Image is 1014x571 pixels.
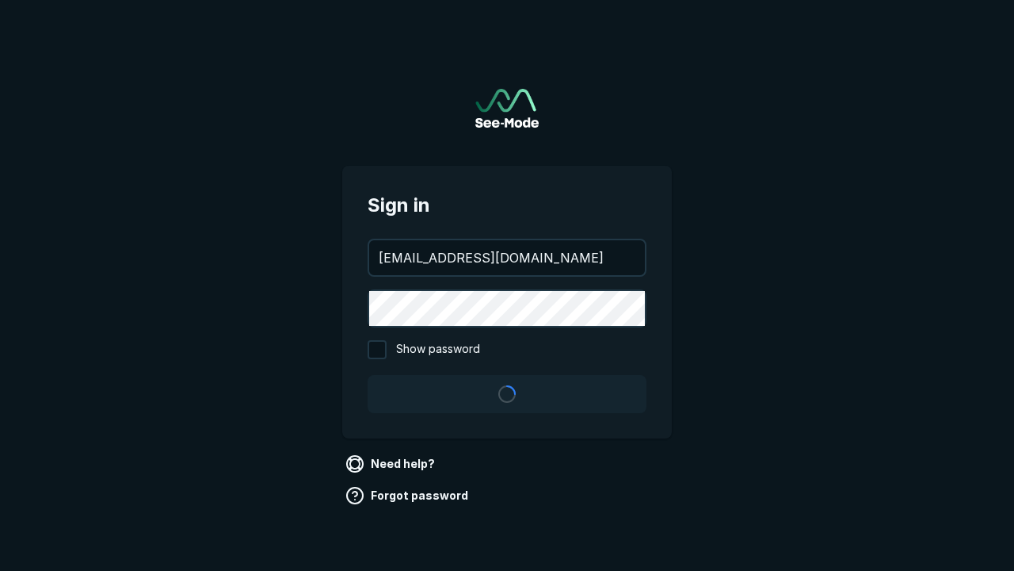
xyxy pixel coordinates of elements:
span: Show password [396,340,480,359]
a: Forgot password [342,483,475,508]
img: See-Mode Logo [475,89,539,128]
a: Need help? [342,451,441,477]
a: Go to sign in [475,89,539,128]
input: your@email.com [369,240,645,275]
span: Sign in [368,191,646,220]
